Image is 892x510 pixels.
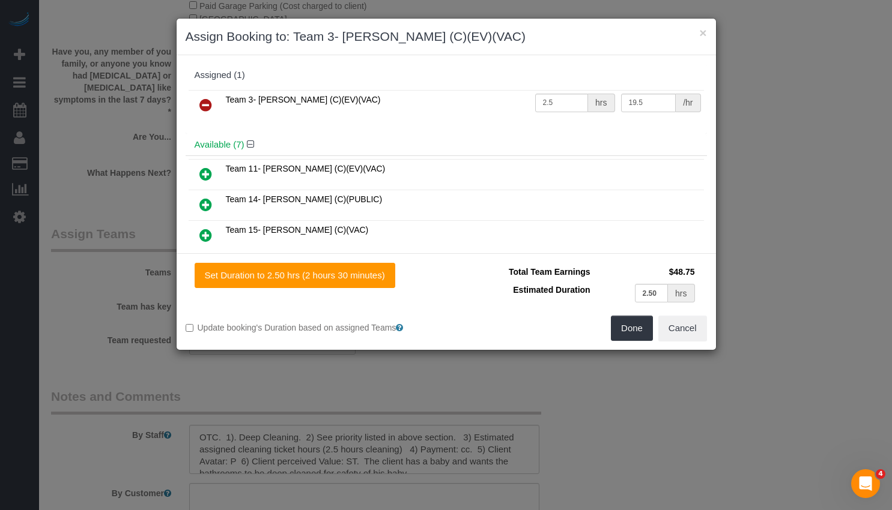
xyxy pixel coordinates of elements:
td: Total Team Earnings [455,263,593,281]
button: Done [611,316,653,341]
span: Team 15- [PERSON_NAME] (C)(VAC) [226,225,369,235]
button: Cancel [658,316,707,341]
label: Update booking's Duration based on assigned Teams [186,322,437,334]
span: Team 11- [PERSON_NAME] (C)(EV)(VAC) [226,164,386,173]
h3: Assign Booking to: Team 3- [PERSON_NAME] (C)(EV)(VAC) [186,28,707,46]
button: × [699,26,706,39]
span: Team 14- [PERSON_NAME] (C)(PUBLIC) [226,194,383,204]
td: $48.75 [593,263,698,281]
iframe: Intercom live chat [851,469,880,498]
input: Update booking's Duration based on assigned Teams [186,324,193,332]
span: 4 [876,469,885,479]
span: Estimated Duration [513,285,590,295]
button: Set Duration to 2.50 hrs (2 hours 30 minutes) [195,263,395,288]
span: Team 3- [PERSON_NAME] (C)(EV)(VAC) [226,95,381,104]
div: /hr [676,94,700,112]
h4: Available (7) [195,140,698,150]
div: Assigned (1) [195,70,698,80]
div: hrs [588,94,614,112]
div: hrs [668,284,694,302]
